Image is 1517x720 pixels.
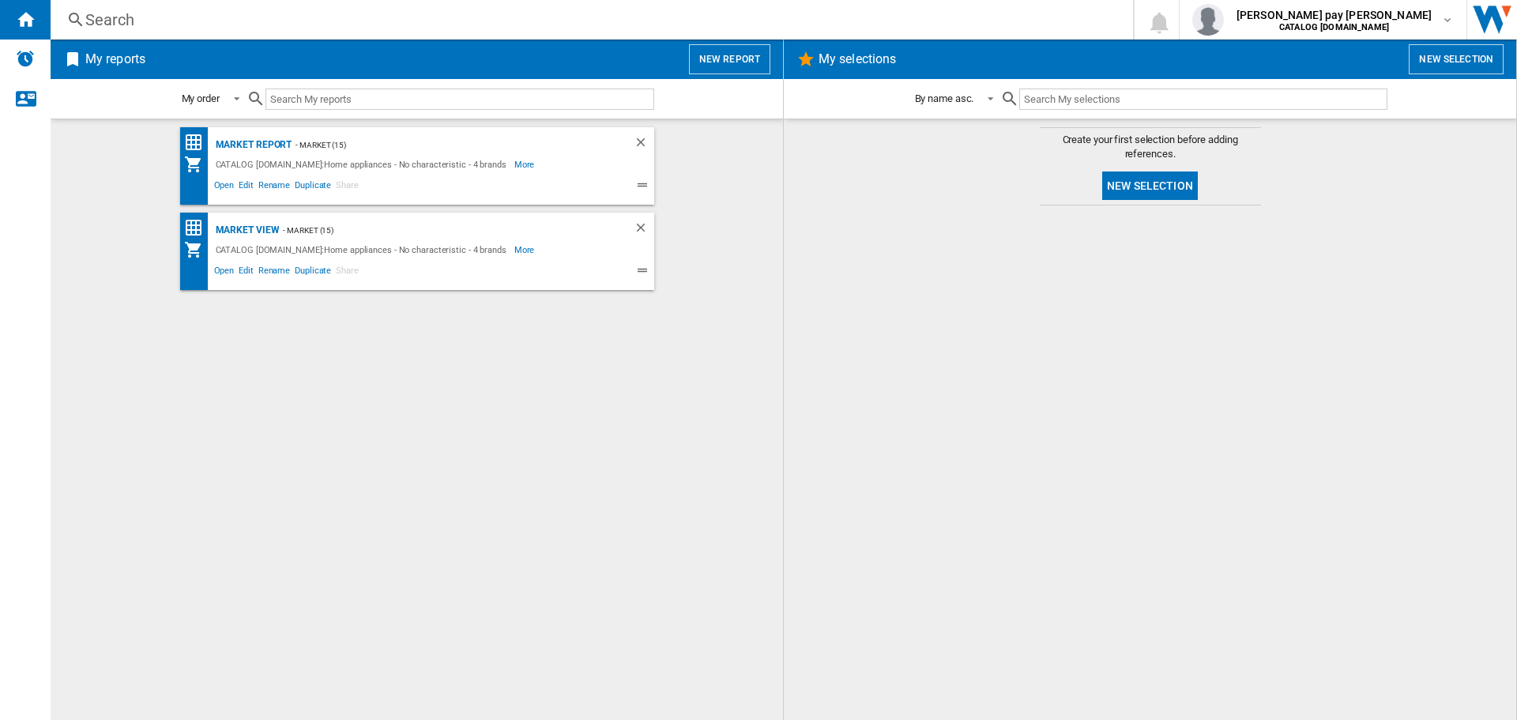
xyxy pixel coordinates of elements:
[634,221,654,240] div: Delete
[85,9,1092,31] div: Search
[1019,89,1387,110] input: Search My selections
[292,135,601,155] div: - Market (15)
[212,240,514,259] div: CATALOG [DOMAIN_NAME]:Home appliances - No characteristic - 4 brands
[815,44,899,74] h2: My selections
[184,240,212,259] div: My Assortment
[634,135,654,155] div: Delete
[689,44,770,74] button: New report
[236,263,256,282] span: Edit
[1409,44,1504,74] button: New selection
[212,155,514,174] div: CATALOG [DOMAIN_NAME]:Home appliances - No characteristic - 4 brands
[1040,133,1261,161] span: Create your first selection before adding references.
[333,263,361,282] span: Share
[182,92,220,104] div: My order
[915,92,974,104] div: By name asc.
[212,178,237,197] span: Open
[212,135,292,155] div: Market Report
[292,263,333,282] span: Duplicate
[514,155,537,174] span: More
[265,89,654,110] input: Search My reports
[184,218,212,238] div: Price Matrix
[1102,172,1198,200] button: New selection
[292,178,333,197] span: Duplicate
[256,263,292,282] span: Rename
[514,240,537,259] span: More
[279,221,601,240] div: - Market (15)
[184,133,212,153] div: Price Matrix
[256,178,292,197] span: Rename
[212,263,237,282] span: Open
[16,49,35,68] img: alerts-logo.svg
[1279,22,1389,32] b: CATALOG [DOMAIN_NAME]
[1237,7,1432,23] span: [PERSON_NAME] pay [PERSON_NAME]
[212,221,280,240] div: Market view
[333,178,361,197] span: Share
[236,178,256,197] span: Edit
[1192,4,1224,36] img: profile.jpg
[82,44,149,74] h2: My reports
[184,155,212,174] div: My Assortment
